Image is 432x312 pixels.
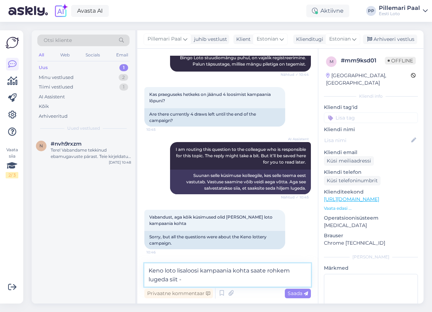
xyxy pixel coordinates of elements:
[146,127,173,132] span: 10:45
[51,147,131,160] div: Tere! Vabandame tekkinud ebamugavuste pärast. Teie kirjeldatud konto avamise probleem, eriti seos...
[148,35,182,43] span: Pillemari Paal
[324,214,418,222] p: Operatsioonisüsteem
[324,176,381,185] div: Küsi telefoninumbrit
[379,11,420,17] div: Eesti Loto
[54,4,68,18] img: explore-ai
[39,84,73,91] div: Tiimi vestlused
[39,64,48,71] div: Uus
[115,50,130,60] div: Email
[282,136,309,142] span: AI Assistent
[191,36,227,43] div: juhib vestlust
[366,6,376,16] div: PP
[119,64,128,71] div: 1
[329,35,351,43] span: Estonian
[39,143,43,148] span: n
[341,56,385,65] div: # mm9ksd01
[144,289,213,298] div: Privaatne kommentaar
[288,290,308,296] span: Saada
[324,222,418,229] p: [MEDICAL_DATA]
[324,136,410,144] input: Lisa nimi
[119,84,128,91] div: 1
[324,126,418,133] p: Kliendi nimi
[306,5,349,17] div: Aktiivne
[324,196,379,202] a: [URL][DOMAIN_NAME]
[363,35,417,44] div: Arhiveeri vestlus
[39,93,65,100] div: AI Assistent
[324,239,418,247] p: Chrome [TECHNICAL_ID]
[119,74,128,81] div: 2
[51,141,82,147] span: #nvh9rxzm
[39,74,74,81] div: Minu vestlused
[324,205,418,212] p: Vaata edasi ...
[59,50,71,60] div: Web
[39,103,49,110] div: Kõik
[324,93,418,99] div: Kliendi info
[67,125,100,131] span: Uued vestlused
[326,72,411,87] div: [GEOGRAPHIC_DATA], [GEOGRAPHIC_DATA]
[144,108,285,127] div: Are there currently 4 draws left until the end of the campaign?
[324,104,418,111] p: Kliendi tag'id
[176,147,307,165] span: I am routing this question to the colleague who is responsible for this topic. The reply might ta...
[293,36,323,43] div: Klienditugi
[149,214,274,226] span: Vabandust, aga kõik küsimused olid [PERSON_NAME] loto kampaania kohta
[324,232,418,239] p: Brauser
[281,195,309,200] span: Nähtud ✓ 10:45
[324,264,418,272] p: Märkmed
[379,5,420,11] div: Pillemari Paal
[6,172,18,178] div: 2 / 3
[324,149,418,156] p: Kliendi email
[324,188,418,196] p: Klienditeekond
[39,113,68,120] div: Arhiveeritud
[233,36,251,43] div: Klient
[257,35,278,43] span: Estonian
[44,37,72,44] span: Otsi kliente
[146,250,173,255] span: 10:46
[144,231,285,249] div: Sorry, but all the questions were about the Keno lottery campaign.
[170,170,311,194] div: Suunan selle küsimuse kolleegile, kes selle teema eest vastutab. Vastuse saamine võib veidi aega ...
[281,72,309,77] span: Nähtud ✓ 10:44
[6,36,19,49] img: Askly Logo
[330,59,333,64] span: m
[37,50,45,60] div: All
[324,254,418,260] div: [PERSON_NAME]
[324,169,418,176] p: Kliendi telefon
[385,57,416,65] span: Offline
[324,156,374,166] div: Küsi meiliaadressi
[149,92,272,103] span: Kas praeguseks hetkeks on jäänud 4 loosimist kampaania lõpuni?
[144,263,311,287] textarea: Keno loto lisaloosi kampaania kohta saate rohkem lugeda siit -
[109,160,131,165] div: [DATE] 10:48
[324,112,418,123] input: Lisa tag
[71,5,109,17] a: Avasta AI
[84,50,101,60] div: Socials
[379,5,428,17] a: Pillemari PaalEesti Loto
[6,147,18,178] div: Vaata siia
